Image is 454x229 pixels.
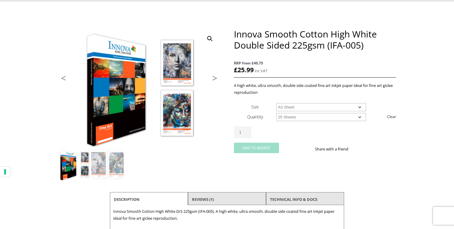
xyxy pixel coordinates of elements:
label: Quantity [247,114,263,120]
a: View full-screen image gallery [204,33,215,44]
a: Description [114,194,140,205]
img: Innova Smooth Cotton High White Double Sided 225gsm (IFA-005) [58,148,91,181]
img: Innova Smooth Cotton High White Double Sided 225gsm (IFA-005) - Image 2 [91,148,124,181]
span: RRP from £40.75 [234,60,396,67]
span: £ [234,66,238,74]
h1: Innova Smooth Cotton High White Double Sided 225gsm (IFA-005) [234,28,396,51]
img: email sharing button [370,147,375,151]
p: A high white, ultra smooth, double side coated fine art inkjet paper ideal for fine art giclee re... [234,82,396,96]
p: Share with a friend [315,146,356,153]
a: Reviews (1) [192,194,214,205]
button: Add to basket [234,143,279,153]
img: twitter sharing button [363,147,368,151]
img: facebook sharing button [356,147,360,151]
input: Product quantity [234,126,251,138]
a: Clear options [387,112,396,121]
p: Innova Smooth Cotton High White D/S 225gsm (IFA-005). A high white, ultra smooth, double side coa... [113,208,341,222]
label: Size [251,104,259,110]
bdi: 25.99 [234,66,254,74]
a: TECHNICAL INFO & DOCS [270,194,317,205]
